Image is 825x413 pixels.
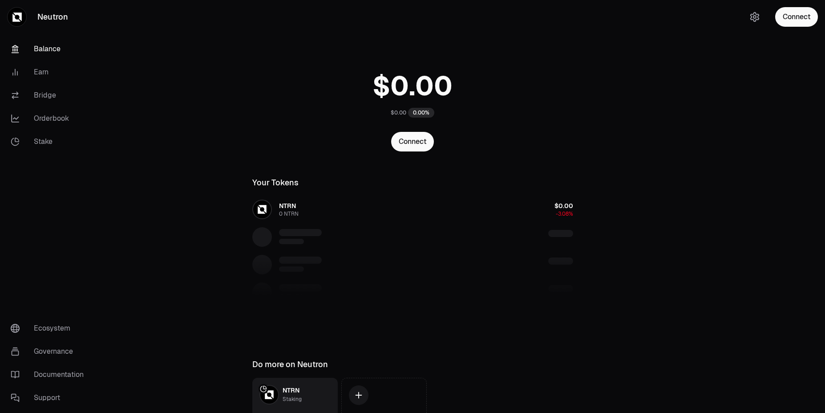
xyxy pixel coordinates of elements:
a: Support [4,386,96,409]
img: NTRN Logo [260,386,278,404]
a: Governance [4,340,96,363]
a: Ecosystem [4,317,96,340]
div: Staking [283,395,302,404]
a: Bridge [4,84,96,107]
button: Connect [391,132,434,151]
span: NTRN [283,386,299,394]
a: Stake [4,130,96,153]
a: Earn [4,61,96,84]
div: $0.00 [391,109,406,116]
button: Connect [775,7,818,27]
div: Your Tokens [252,176,299,189]
div: 0.00% [408,108,434,118]
a: Balance [4,37,96,61]
div: Do more on Neutron [252,358,328,371]
a: Documentation [4,363,96,386]
a: Orderbook [4,107,96,130]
